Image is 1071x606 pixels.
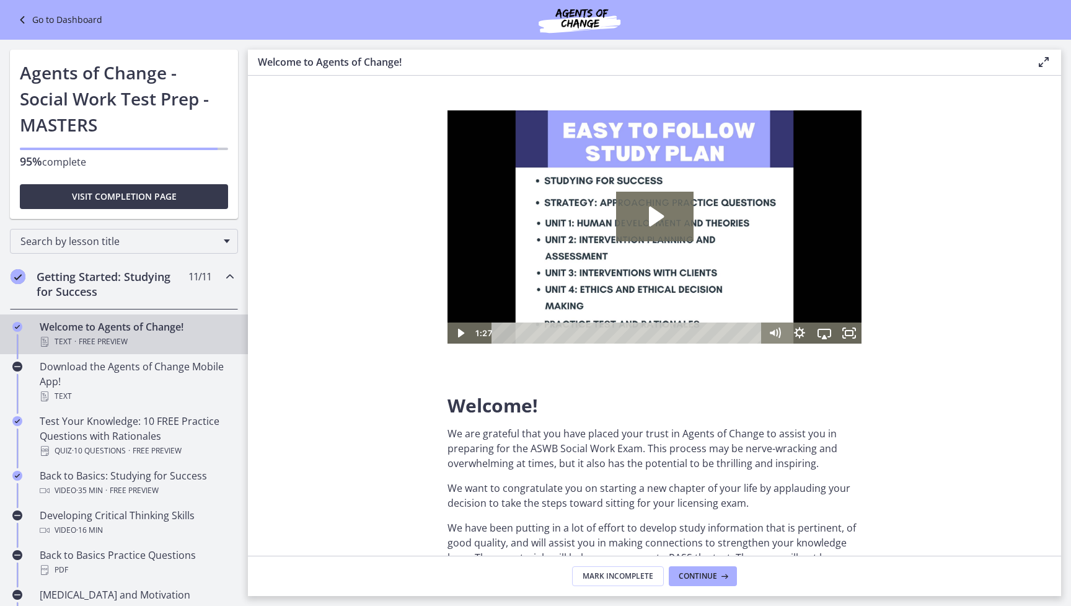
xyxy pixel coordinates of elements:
[20,60,228,138] h1: Agents of Change - Social Work Test Prep - MASTERS
[12,471,22,481] i: Completed
[37,269,188,299] h2: Getting Started: Studying for Success
[447,393,538,418] span: Welcome!
[11,269,25,284] i: Completed
[12,362,22,372] i: Completed
[76,523,103,538] span: · 16 min
[258,55,1016,69] h3: Welcome to Agents of Change!
[40,319,233,349] div: Welcome to Agents of Change!
[40,563,233,577] div: PDF
[128,443,130,458] span: ·
[79,334,128,349] span: Free preview
[315,212,340,233] button: Mute
[40,389,233,404] div: Text
[340,212,364,233] button: Show settings menu
[72,189,177,204] span: Visit completion page
[40,334,233,349] div: Text
[583,571,653,581] span: Mark Incomplete
[40,508,233,538] div: Developing Critical Thinking Skills
[40,548,233,577] div: Back to Basics Practice Questions
[12,590,22,600] i: Completed
[40,414,233,458] div: Test Your Knowledge: 10 FREE Practice Questions with Rationales
[76,483,103,498] span: · 35 min
[389,212,414,233] button: Fullscreen
[133,443,182,458] span: Free preview
[20,154,228,169] p: complete
[15,12,102,27] a: Go to Dashboard
[40,483,233,498] div: Video
[669,566,737,586] button: Continue
[105,483,107,498] span: ·
[10,229,238,254] div: Search by lesson title
[74,334,76,349] span: ·
[12,416,22,426] i: Completed
[40,468,233,498] div: Back to Basics: Studying for Success
[572,566,664,586] button: Mark Incomplete
[40,359,233,404] div: Download the Agents of Change Mobile App!
[447,426,862,471] p: We are grateful that you have placed your trust in Agents of Change to assist you in preparing fo...
[40,523,233,538] div: Video
[40,443,233,458] div: Quiz
[72,443,126,458] span: · 10 Questions
[53,212,309,233] div: Playbar
[169,81,246,131] button: Play Video: c1o6hcmjueu5qasqsu00.mp4
[447,481,862,510] p: We want to congratulate you on starting a new chapter of your life by applauding your decision to...
[20,234,218,248] span: Search by lesson title
[110,483,159,498] span: Free preview
[20,154,42,169] span: 95%
[505,5,654,35] img: Agents of Change Social Work Test Prep
[364,212,389,233] button: Airplay
[12,510,22,520] i: Completed
[20,184,228,209] button: Visit completion page
[12,550,22,560] i: Completed
[447,520,862,595] p: We have been putting in a lot of effort to develop study information that is pertinent, of good q...
[188,269,211,284] span: 11 / 11
[12,322,22,332] i: Completed
[679,571,717,581] span: Continue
